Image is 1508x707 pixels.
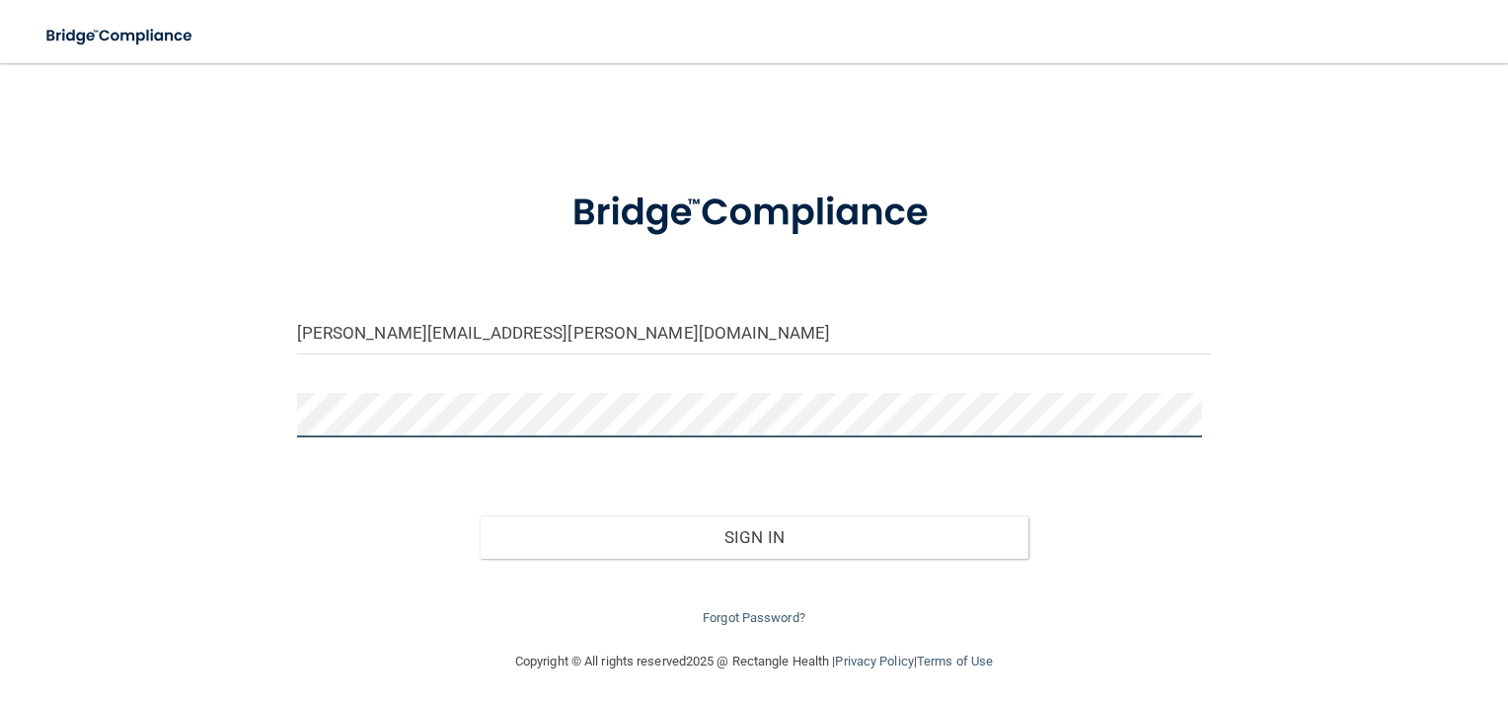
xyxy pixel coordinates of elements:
img: bridge_compliance_login_screen.278c3ca4.svg [533,164,975,263]
a: Forgot Password? [703,610,805,625]
div: Copyright © All rights reserved 2025 @ Rectangle Health | | [394,630,1114,693]
a: Privacy Policy [835,654,913,668]
input: Email [297,310,1212,354]
a: Terms of Use [917,654,993,668]
button: Sign In [480,515,1028,559]
img: bridge_compliance_login_screen.278c3ca4.svg [30,16,211,56]
iframe: Drift Widget Chat Controller [1168,591,1484,669]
